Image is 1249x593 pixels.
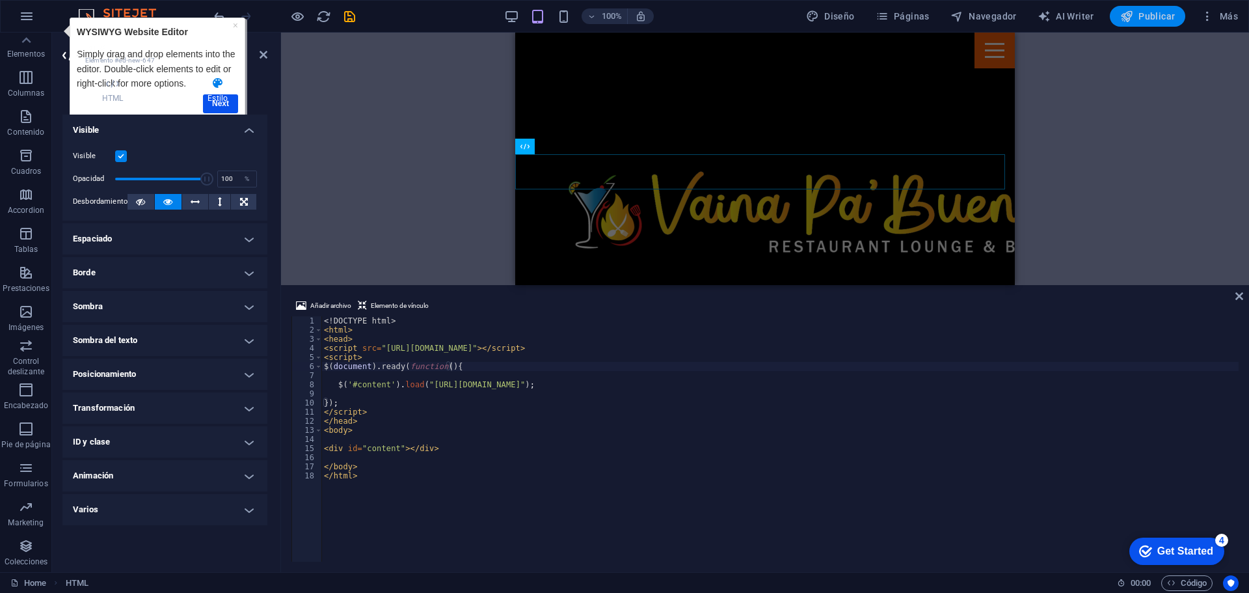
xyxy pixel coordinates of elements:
[870,6,935,27] button: Páginas
[66,575,88,591] nav: breadcrumb
[4,400,48,411] p: Encabezado
[62,77,168,104] h4: HTML
[292,407,323,417] div: 11
[806,10,855,23] span: Diseño
[173,3,178,13] a: ×
[356,298,431,314] button: Elemento de vínculo
[73,148,115,164] label: Visible
[294,298,353,314] button: Añadir archivo
[85,55,241,66] h3: Elemento #ed-new-647
[310,298,351,314] span: Añadir archivo
[342,9,357,24] i: Guardar (Ctrl+S)
[238,171,256,187] div: %
[316,8,331,24] button: reload
[292,398,323,407] div: 10
[289,8,305,24] button: Haz clic para salir del modo de previsualización y seguir editando
[342,8,357,24] button: save
[1120,10,1175,23] span: Publicar
[582,8,628,24] button: 100%
[601,8,622,24] h6: 100%
[62,393,267,424] h4: Transformación
[292,444,323,453] div: 15
[292,335,323,344] div: 3
[3,283,49,294] p: Prestaciones
[1,439,50,450] p: Pie de página
[876,10,930,23] span: Páginas
[7,49,45,59] p: Elementos
[945,6,1022,27] button: Navegador
[292,362,323,371] div: 6
[1038,10,1094,23] span: AI Writer
[62,359,267,390] h4: Posicionamiento
[1032,6,1099,27] button: AI Writer
[292,417,323,426] div: 12
[292,471,323,480] div: 18
[7,127,44,137] p: Contenido
[73,175,115,182] label: Opacidad
[292,371,323,380] div: 7
[292,380,323,389] div: 8
[292,344,323,353] div: 4
[10,7,105,34] div: Get Started 4 items remaining, 20% complete
[1161,575,1213,591] button: Código
[292,426,323,435] div: 13
[62,223,267,255] h4: Espaciado
[11,166,42,176] p: Cuadros
[66,575,88,591] span: Haz clic para seleccionar y doble clic para editar
[62,460,267,491] h4: Animación
[292,435,323,444] div: 14
[75,8,172,24] img: Editor Logo
[635,10,647,22] i: Al redimensionar, ajustar el nivel de zoom automáticamente para ajustarse al dispositivo elegido.
[1117,575,1151,591] h6: Tiempo de la sesión
[292,353,323,362] div: 5
[62,325,267,356] h4: Sombra del texto
[85,43,267,55] h2: HTML
[62,426,267,458] h4: ID y clase
[292,453,323,462] div: 16
[143,77,178,96] a: Next
[62,257,267,288] h4: Borde
[1223,575,1239,591] button: Usercentrics
[292,325,323,335] div: 2
[8,205,44,215] p: Accordion
[8,517,44,528] p: Marketing
[292,462,323,471] div: 17
[371,298,429,314] span: Elemento de vínculo
[17,9,128,20] strong: WYSIWYG Website Editor
[4,478,47,489] p: Formularios
[950,10,1017,23] span: Navegador
[38,14,94,26] div: Get Started
[14,244,38,255] p: Tablas
[96,3,109,16] div: 4
[10,575,46,591] a: Haz clic para cancelar la selección y doble clic para abrir páginas
[801,6,860,27] button: Diseño
[292,389,323,398] div: 9
[1140,578,1142,588] span: :
[8,88,45,98] p: Columnas
[212,9,227,24] i: Deshacer: Cambiar HTML (Ctrl+Z)
[8,322,44,333] p: Imágenes
[62,291,267,322] h4: Sombra
[1110,6,1186,27] button: Publicar
[292,316,323,325] div: 1
[168,77,267,104] h4: Estilo
[1201,10,1238,23] span: Más
[1131,575,1151,591] span: 00 00
[211,8,227,24] button: undo
[1196,6,1243,27] button: Más
[62,494,267,525] h4: Varios
[62,115,267,138] h4: Visible
[173,1,178,15] div: Close tooltip
[17,29,178,73] p: Simply drag and drop elements into the editor. Double-click elements to edit or right-click for m...
[73,194,128,210] label: Desbordamiento
[1167,575,1207,591] span: Código
[5,557,47,567] p: Colecciones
